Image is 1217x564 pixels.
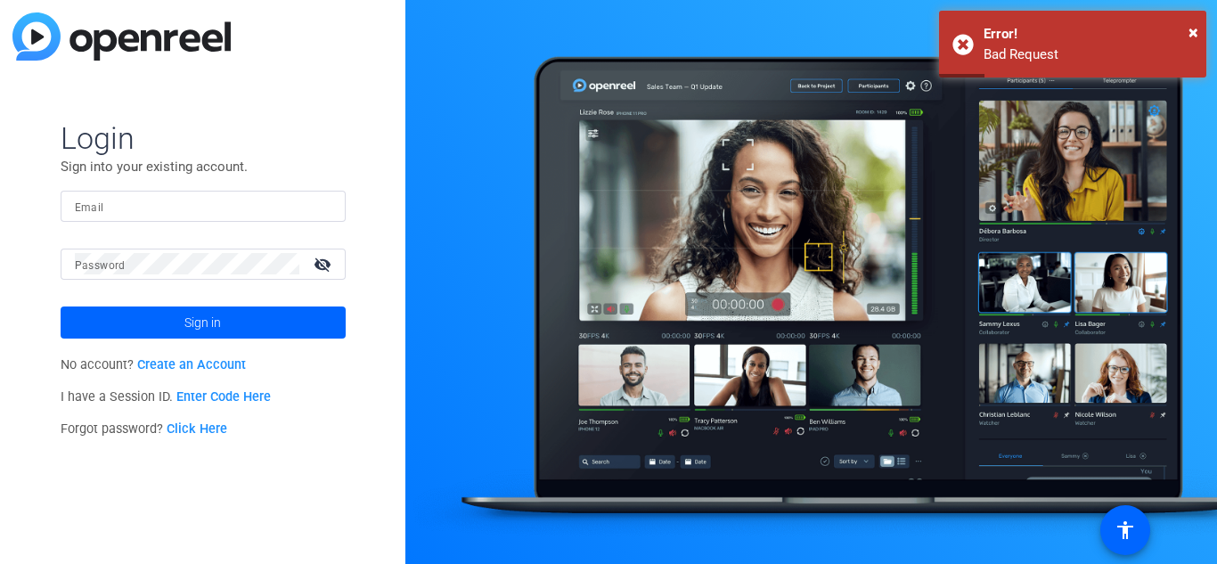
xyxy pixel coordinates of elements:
span: Login [61,119,346,157]
a: Create an Account [137,357,246,372]
span: I have a Session ID. [61,389,272,405]
input: Enter Email Address [75,195,331,217]
a: Enter Code Here [176,389,271,405]
mat-icon: visibility_off [303,251,346,277]
div: Error! [984,24,1193,45]
mat-label: Password [75,259,126,272]
span: Sign in [184,300,221,345]
span: × [1188,21,1198,43]
button: Sign in [61,307,346,339]
img: blue-gradient.svg [12,12,231,61]
mat-label: Email [75,201,104,214]
span: Forgot password? [61,421,228,437]
button: Close [1188,19,1198,45]
p: Sign into your existing account. [61,157,346,176]
mat-icon: accessibility [1115,519,1136,541]
span: No account? [61,357,247,372]
div: Bad Request [984,45,1193,65]
a: Click Here [167,421,227,437]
